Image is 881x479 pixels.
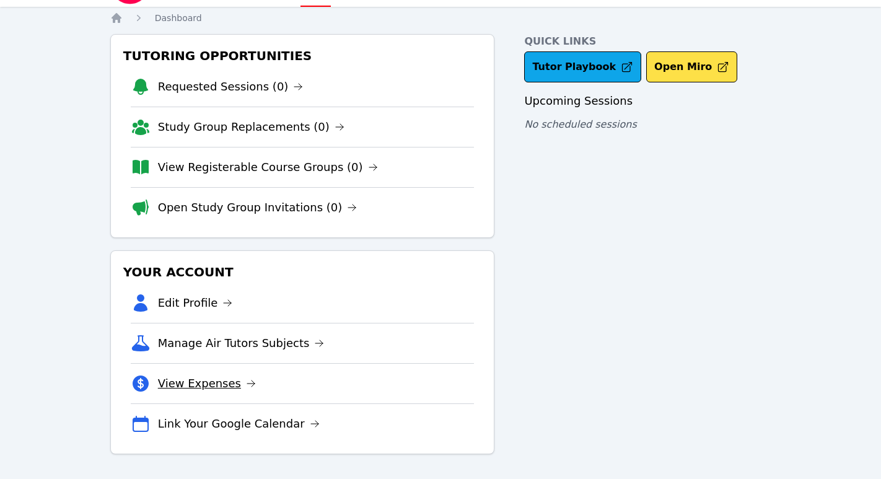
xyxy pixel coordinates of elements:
a: Manage Air Tutors Subjects [158,335,325,352]
a: Tutor Playbook [524,51,641,82]
h3: Tutoring Opportunities [121,45,484,67]
h3: Upcoming Sessions [524,92,771,110]
a: Study Group Replacements (0) [158,118,344,136]
a: Link Your Google Calendar [158,415,320,433]
a: Requested Sessions (0) [158,78,304,95]
a: View Expenses [158,375,256,392]
span: Dashboard [155,13,202,23]
nav: Breadcrumb [110,12,771,24]
a: Dashboard [155,12,202,24]
h3: Your Account [121,261,484,283]
button: Open Miro [646,51,737,82]
a: View Registerable Course Groups (0) [158,159,378,176]
a: Edit Profile [158,294,233,312]
span: No scheduled sessions [524,118,636,130]
h4: Quick Links [524,34,771,49]
a: Open Study Group Invitations (0) [158,199,357,216]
